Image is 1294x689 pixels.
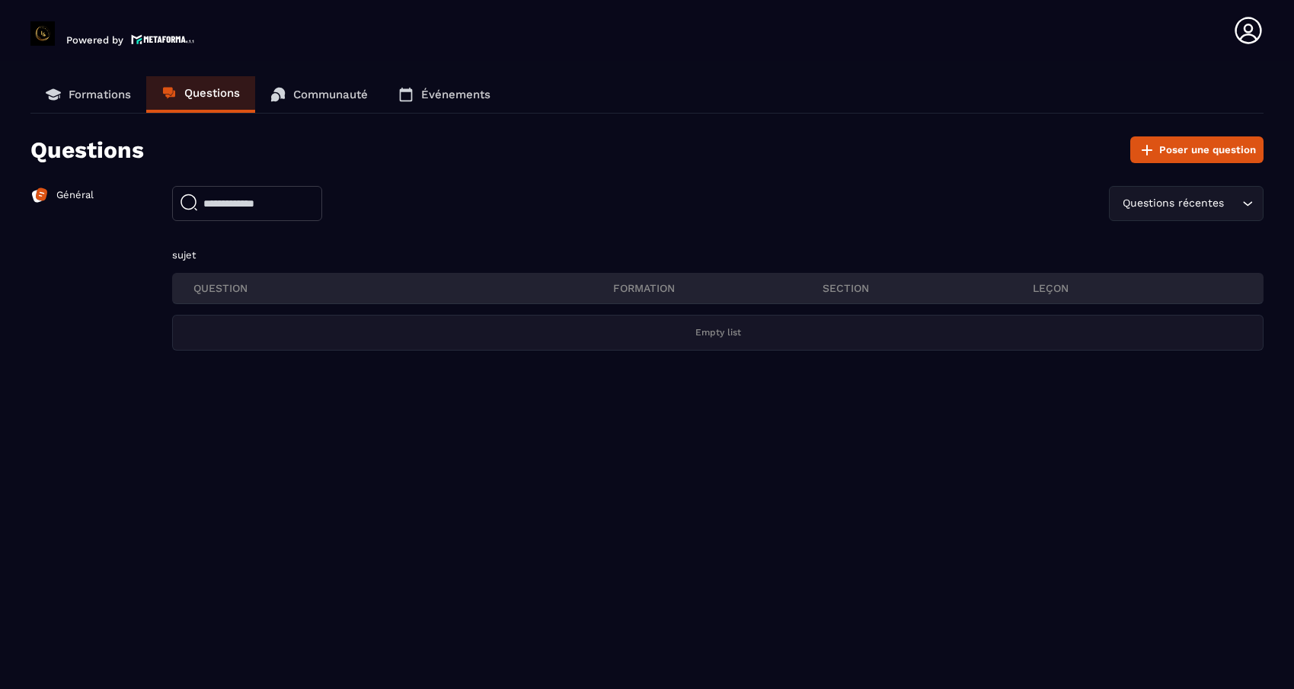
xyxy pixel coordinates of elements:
[1033,281,1242,295] p: leçon
[421,88,490,101] p: Événements
[1119,195,1227,212] span: Questions récentes
[695,327,741,338] p: Empty list
[30,21,55,46] img: logo-branding
[613,281,823,295] p: FORMATION
[1130,136,1264,163] button: Poser une question
[184,86,240,100] p: Questions
[823,281,1032,295] p: section
[146,76,255,113] a: Questions
[193,281,613,295] p: QUESTION
[383,76,506,113] a: Événements
[66,34,123,46] p: Powered by
[1109,186,1264,221] div: Search for option
[69,88,131,101] p: Formations
[293,88,368,101] p: Communauté
[172,249,196,261] span: sujet
[1227,195,1238,212] input: Search for option
[255,76,383,113] a: Communauté
[30,136,144,163] p: Questions
[56,188,94,202] p: Général
[30,186,49,204] img: formation-icon-active.2ea72e5a.svg
[131,33,195,46] img: logo
[30,76,146,113] a: Formations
